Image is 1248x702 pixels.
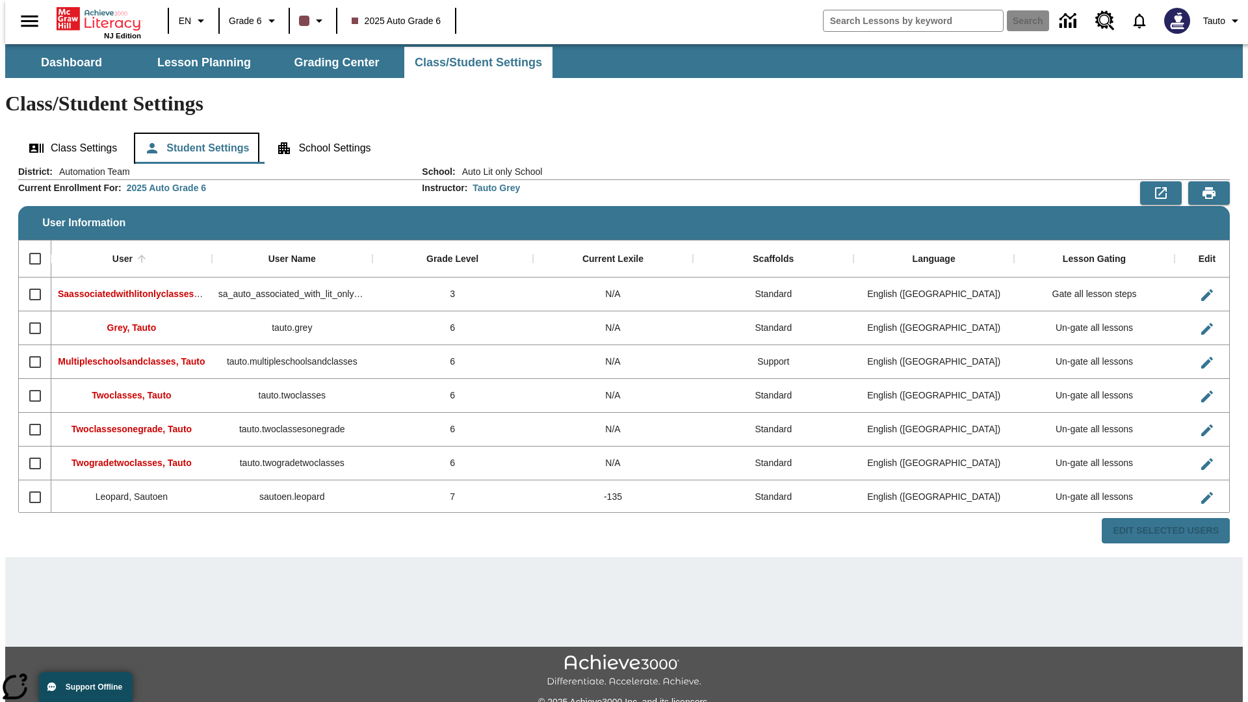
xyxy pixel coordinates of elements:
div: Support [693,345,853,379]
div: 7 [372,480,533,514]
div: Un-gate all lessons [1014,311,1175,345]
div: English (US) [853,379,1014,413]
button: Student Settings [134,133,259,164]
div: tauto.multipleschoolsandclasses [212,345,372,379]
button: Grading Center [272,47,402,78]
div: Home [57,5,141,40]
h1: Class/Student Settings [5,92,1243,116]
div: 6 [372,413,533,447]
div: tauto.twoclassesonegrade [212,413,372,447]
span: Auto Lit only School [456,165,543,178]
div: SubNavbar [5,47,554,78]
span: Twoclassesonegrade, Tauto [71,424,192,434]
div: English (US) [853,345,1014,379]
div: Grade Level [426,253,478,265]
div: sa_auto_associated_with_lit_only_classes [212,278,372,311]
div: English (US) [853,311,1014,345]
div: User Name [268,253,316,265]
span: NJ Edition [104,32,141,40]
button: Class Settings [18,133,127,164]
div: 6 [372,311,533,345]
button: Print Preview [1188,181,1230,205]
span: Twoclasses, Tauto [92,390,171,400]
span: Support Offline [66,682,122,692]
h2: District : [18,166,53,177]
span: Automation Team [53,165,130,178]
div: User [112,253,133,265]
div: Lesson Gating [1063,253,1126,265]
button: Support Offline [39,672,133,702]
div: Language [913,253,955,265]
button: Profile/Settings [1198,9,1248,32]
input: search field [824,10,1003,31]
div: Standard [693,480,853,514]
div: Edit [1199,253,1215,265]
button: School Settings [266,133,381,164]
img: Avatar [1164,8,1190,34]
span: Leopard, Sautoen [96,491,168,502]
button: Language: EN, Select a language [173,9,214,32]
div: Standard [693,311,853,345]
div: Standard [693,447,853,480]
div: English (US) [853,278,1014,311]
div: -135 [533,480,694,514]
div: Class/Student Settings [18,133,1230,164]
div: Scaffolds [753,253,794,265]
span: User Information [42,217,125,229]
button: Edit User [1194,485,1220,511]
a: Resource Center, Will open in new tab [1087,3,1123,38]
button: Class color is dark brown. Change class color [294,9,332,32]
a: Home [57,6,141,32]
span: 2025 Auto Grade 6 [352,14,441,28]
div: tauto.grey [212,311,372,345]
span: Multipleschoolsandclasses, Tauto [58,356,205,367]
button: Edit User [1194,383,1220,409]
button: Edit User [1194,316,1220,342]
div: Standard [693,379,853,413]
button: Select a new avatar [1156,4,1198,38]
button: Edit User [1194,417,1220,443]
div: English (US) [853,413,1014,447]
span: Saassociatedwithlitonlyclasses, Saassociatedwithlitonlyclasses [58,289,335,299]
div: Gate all lesson steps [1014,278,1175,311]
button: Open side menu [10,2,49,40]
button: Dashboard [6,47,136,78]
span: EN [179,14,191,28]
div: N/A [533,447,694,480]
div: N/A [533,379,694,413]
div: N/A [533,278,694,311]
div: Un-gate all lessons [1014,480,1175,514]
div: English (US) [853,480,1014,514]
span: Grey, Tauto [107,322,157,333]
button: Edit User [1194,451,1220,477]
div: tauto.twogradetwoclasses [212,447,372,480]
button: Export to CSV [1140,181,1182,205]
div: sautoen.leopard [212,480,372,514]
img: Achieve3000 Differentiate Accelerate Achieve [547,655,701,688]
div: User Information [18,165,1230,544]
span: Class/Student Settings [415,55,542,70]
div: N/A [533,413,694,447]
a: Data Center [1052,3,1087,39]
div: Un-gate all lessons [1014,379,1175,413]
div: Tauto Grey [473,181,520,194]
div: N/A [533,345,694,379]
span: Grade 6 [229,14,262,28]
h2: Instructor : [422,183,467,194]
div: Un-gate all lessons [1014,447,1175,480]
span: Dashboard [41,55,102,70]
div: N/A [533,311,694,345]
button: Edit User [1194,282,1220,308]
a: Notifications [1123,4,1156,38]
div: tauto.twoclasses [212,379,372,413]
h2: School : [422,166,455,177]
div: 6 [372,379,533,413]
div: Current Lexile [582,253,643,265]
button: Lesson Planning [139,47,269,78]
div: Un-gate all lessons [1014,345,1175,379]
div: Standard [693,278,853,311]
span: Twogradetwoclasses, Tauto [71,458,192,468]
div: 2025 Auto Grade 6 [127,181,206,194]
div: English (US) [853,447,1014,480]
h2: Current Enrollment For : [18,183,122,194]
